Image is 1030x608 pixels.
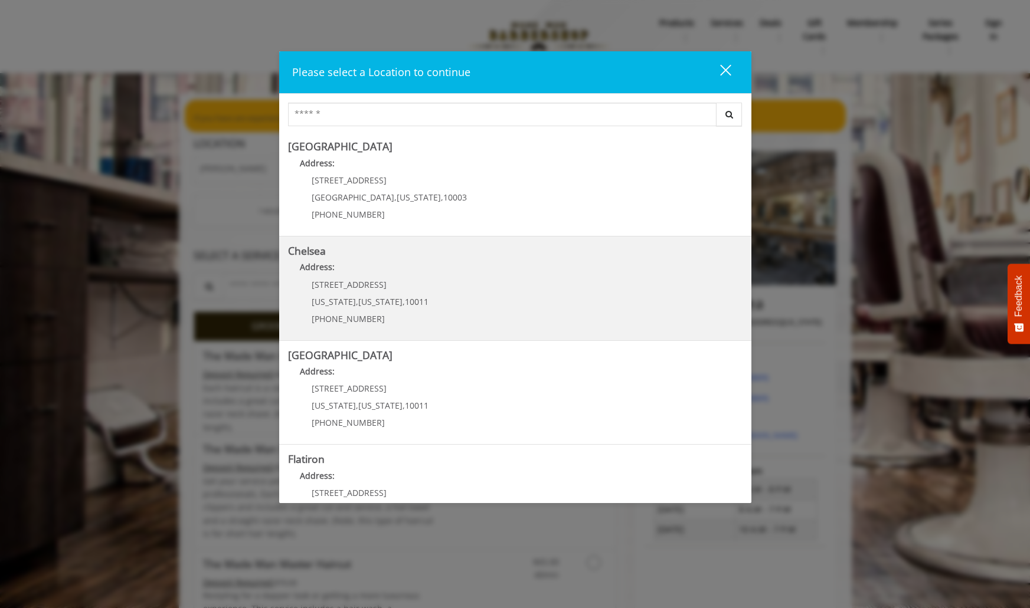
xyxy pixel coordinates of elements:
[300,157,335,169] b: Address:
[405,400,429,411] span: 10011
[397,192,441,203] span: [US_STATE]
[1013,275,1024,317] span: Feedback
[443,192,467,203] span: 10003
[312,313,385,324] span: [PHONE_NUMBER]
[312,383,387,394] span: [STREET_ADDRESS]
[300,470,335,481] b: Address:
[312,175,387,186] span: [STREET_ADDRESS]
[394,192,397,203] span: ,
[312,192,394,203] span: [GEOGRAPHIC_DATA]
[698,60,738,84] button: close dialog
[707,64,730,81] div: close dialog
[300,261,335,272] b: Address:
[300,366,335,377] b: Address:
[405,296,429,307] span: 10011
[312,417,385,428] span: [PHONE_NUMBER]
[358,296,403,307] span: [US_STATE]
[288,244,326,258] b: Chelsea
[356,296,358,307] span: ,
[312,279,387,290] span: [STREET_ADDRESS]
[722,110,736,119] i: Search button
[288,139,393,153] b: [GEOGRAPHIC_DATA]
[356,400,358,411] span: ,
[441,192,443,203] span: ,
[403,296,405,307] span: ,
[358,400,403,411] span: [US_STATE]
[312,296,356,307] span: [US_STATE]
[1008,264,1030,344] button: Feedback - Show survey
[292,65,470,79] span: Please select a Location to continue
[288,452,325,466] b: Flatiron
[288,348,393,362] b: [GEOGRAPHIC_DATA]
[403,400,405,411] span: ,
[288,103,717,126] input: Search Center
[312,487,387,498] span: [STREET_ADDRESS]
[312,400,356,411] span: [US_STATE]
[288,103,743,132] div: Center Select
[312,209,385,220] span: [PHONE_NUMBER]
